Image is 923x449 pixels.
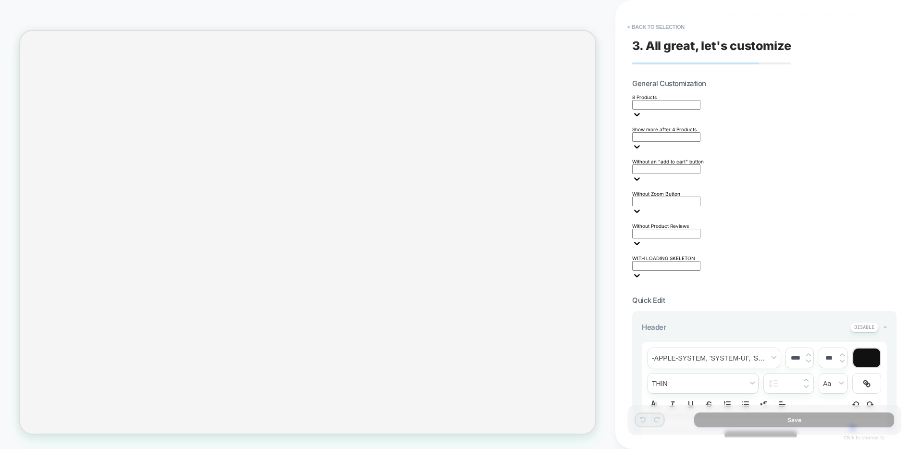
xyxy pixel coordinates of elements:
img: line height [769,380,778,387]
span: General Customization [632,79,706,88]
img: down [840,359,845,363]
div: Without Zoom Button [632,191,897,197]
div: Without an "add to cart" button [632,159,897,164]
div: Without Product Reviews [632,223,897,229]
span: font [648,348,780,368]
span: Quick Edit [632,296,665,305]
img: down [804,385,809,388]
div: 8 Products [632,94,897,100]
span: 3. All great, let's customize [632,38,791,53]
span: Align [775,399,789,410]
img: up [806,353,811,357]
img: up [840,353,845,357]
span: Header [642,323,666,332]
button: Bullet list [739,399,752,410]
img: down [806,359,811,363]
span: - [884,322,887,331]
div: WITH LOADING SKELETON [632,255,897,261]
img: up [804,378,809,382]
button: < Back to selection [623,19,689,35]
button: Underline [684,399,698,410]
span: fontWeight [648,374,758,393]
button: Right to Left [757,399,771,410]
div: Show more after 4 Products [632,126,897,132]
button: Italic [666,399,679,410]
button: Save [694,412,894,427]
button: Ordered list [721,399,734,410]
span: transform [819,374,847,393]
button: Strike [702,399,716,410]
